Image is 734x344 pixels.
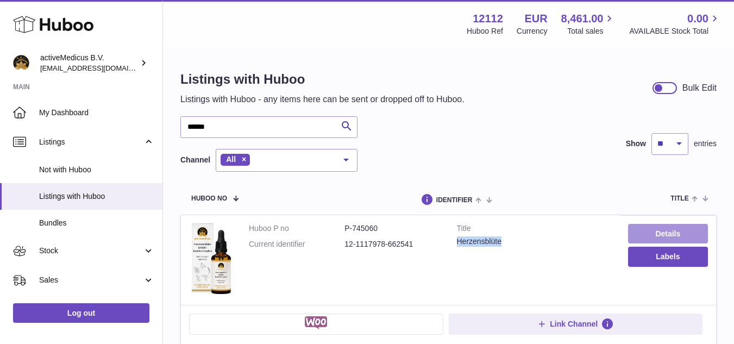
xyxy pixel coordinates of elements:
[436,197,473,204] span: identifier
[694,139,717,149] span: entries
[524,11,547,26] strong: EUR
[457,236,612,247] div: Herzensblüte
[39,191,154,202] span: Listings with Huboo
[561,11,604,26] span: 8,461.00
[629,11,721,36] a: 0.00 AVAILABLE Stock Total
[628,224,708,243] a: Details
[457,223,612,236] strong: Title
[191,195,227,202] span: Huboo no
[13,303,149,323] a: Log out
[449,314,703,334] button: Link Channel
[180,93,465,105] p: Listings with Huboo - any items here can be sent or dropped off to Huboo.
[189,223,233,294] img: Herzensblüte
[517,26,548,36] div: Currency
[180,71,465,88] h1: Listings with Huboo
[40,64,160,72] span: [EMAIL_ADDRESS][DOMAIN_NAME]
[39,108,154,118] span: My Dashboard
[226,155,236,164] span: All
[39,165,154,175] span: Not with Huboo
[682,82,717,94] div: Bulk Edit
[550,319,598,329] span: Link Channel
[39,137,143,147] span: Listings
[39,218,154,228] span: Bundles
[249,223,344,234] dt: Huboo P no
[626,139,646,149] label: Show
[39,246,143,256] span: Stock
[344,223,440,234] dd: P-745060
[687,11,708,26] span: 0.00
[39,275,143,285] span: Sales
[40,53,138,73] div: activeMedicus B.V.
[473,11,503,26] strong: 12112
[629,26,721,36] span: AVAILABLE Stock Total
[467,26,503,36] div: Huboo Ref
[561,11,616,36] a: 8,461.00 Total sales
[344,239,440,249] dd: 12-1117978-662541
[670,195,688,202] span: title
[249,239,344,249] dt: Current identifier
[180,155,210,165] label: Channel
[567,26,616,36] span: Total sales
[13,55,29,71] img: internalAdmin-12112@internal.huboo.com
[305,316,327,329] img: woocommerce-small.png
[628,247,708,266] button: Labels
